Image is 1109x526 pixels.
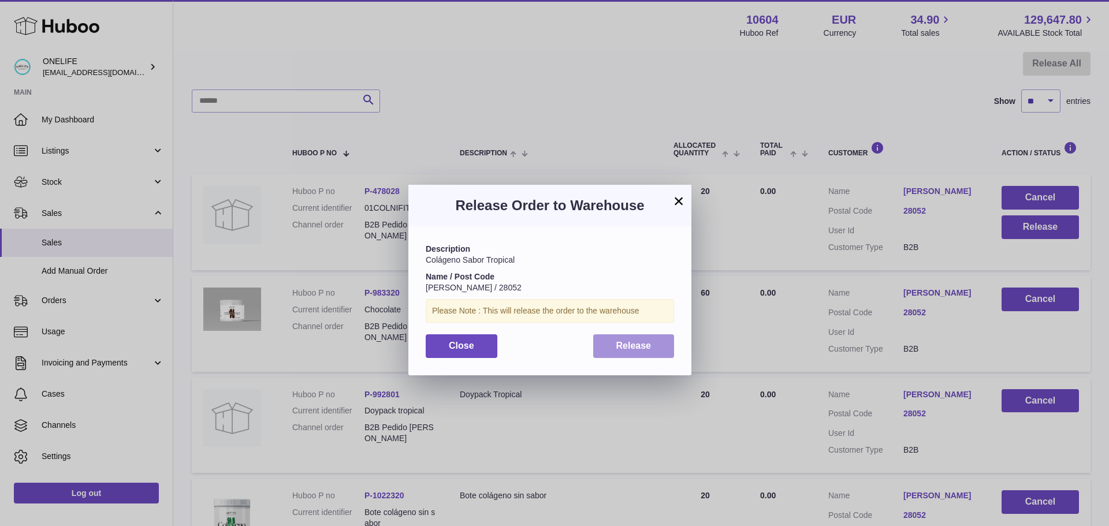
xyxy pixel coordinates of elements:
button: Release [593,334,675,358]
span: [PERSON_NAME] / 28052 [426,283,522,292]
button: × [672,194,686,208]
h3: Release Order to Warehouse [426,196,674,215]
button: Close [426,334,497,358]
span: Colágeno Sabor Tropical [426,255,515,264]
strong: Name / Post Code [426,272,494,281]
span: Release [616,341,652,350]
strong: Description [426,244,470,253]
div: Please Note : This will release the order to the warehouse [426,299,674,323]
span: Close [449,341,474,350]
